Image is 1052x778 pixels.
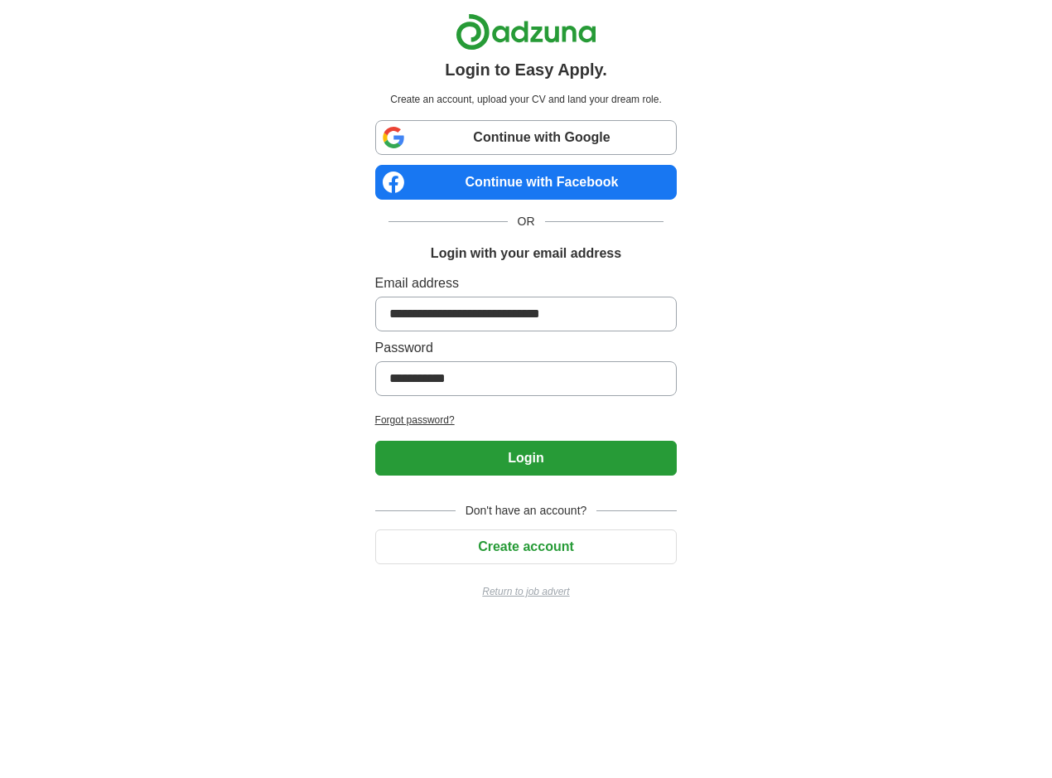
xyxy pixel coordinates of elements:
a: Forgot password? [375,413,678,428]
img: Adzuna logo [456,13,596,51]
label: Email address [375,273,678,293]
button: Login [375,441,678,476]
h1: Login with your email address [431,244,621,263]
span: OR [508,213,545,230]
a: Continue with Google [375,120,678,155]
a: Continue with Facebook [375,165,678,200]
a: Create account [375,539,678,553]
span: Don't have an account? [456,502,597,519]
label: Password [375,338,678,358]
button: Create account [375,529,678,564]
h1: Login to Easy Apply. [445,57,607,82]
a: Return to job advert [375,584,678,599]
p: Create an account, upload your CV and land your dream role. [379,92,674,107]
